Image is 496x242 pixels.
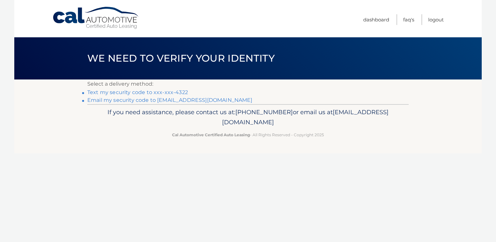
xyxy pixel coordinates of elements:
[87,97,253,103] a: Email my security code to [EMAIL_ADDRESS][DOMAIN_NAME]
[363,14,389,25] a: Dashboard
[87,52,275,64] span: We need to verify your identity
[87,79,409,89] p: Select a delivery method:
[403,14,414,25] a: FAQ's
[92,107,404,128] p: If you need assistance, please contact us at: or email us at
[172,132,250,137] strong: Cal Automotive Certified Auto Leasing
[52,6,140,30] a: Cal Automotive
[87,89,188,95] a: Text my security code to xxx-xxx-4322
[92,131,404,138] p: - All Rights Reserved - Copyright 2025
[235,108,293,116] span: [PHONE_NUMBER]
[428,14,444,25] a: Logout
